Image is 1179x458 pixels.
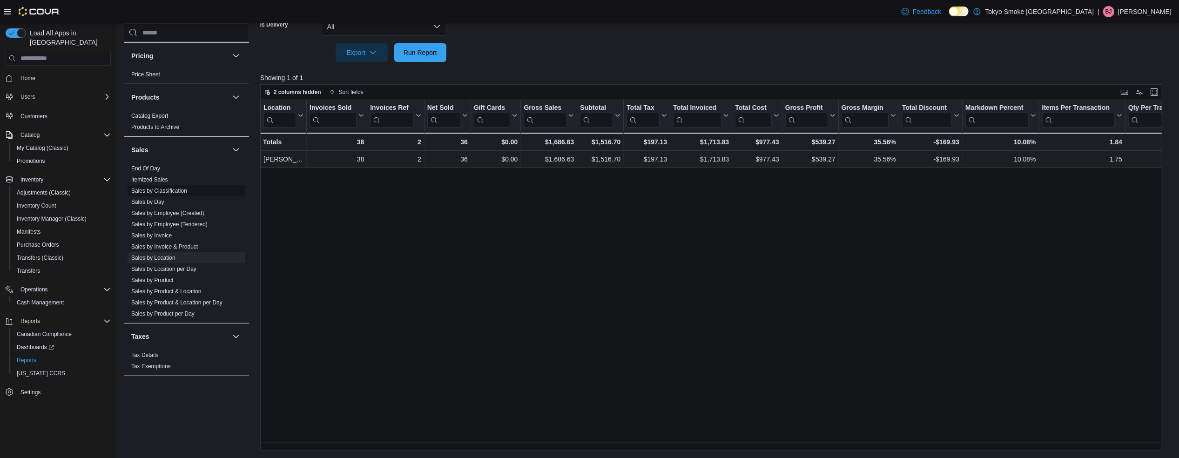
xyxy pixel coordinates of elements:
[261,87,325,98] button: 2 columns hidden
[902,104,952,113] div: Total Discount
[9,212,115,225] button: Inventory Manager (Classic)
[131,93,160,102] h3: Products
[131,123,179,131] span: Products to Archive
[949,7,969,16] input: Dark Mode
[1042,154,1122,165] div: 1.75
[9,341,115,354] a: Dashboards
[902,104,959,128] button: Total Discount
[427,104,460,128] div: Net Sold
[965,104,1028,113] div: Markdown Percent
[394,43,446,62] button: Run Report
[17,110,111,121] span: Customers
[131,187,187,195] span: Sales by Classification
[902,154,959,165] div: -$169.93
[735,154,779,165] div: $977.43
[9,199,115,212] button: Inventory Count
[9,155,115,168] button: Promotions
[2,90,115,103] button: Users
[9,354,115,367] button: Reports
[131,188,187,194] a: Sales by Classification
[1103,6,1114,17] div: Bhavik Jogee
[17,202,56,209] span: Inventory Count
[785,154,835,165] div: $539.27
[20,93,35,101] span: Users
[131,124,179,130] a: Products to Archive
[17,215,87,222] span: Inventory Manager (Classic)
[1098,6,1099,17] p: |
[524,104,574,128] button: Gross Sales
[842,154,896,165] div: 35.56%
[131,145,229,155] button: Sales
[13,213,111,224] span: Inventory Manager (Classic)
[230,92,242,103] button: Products
[131,51,153,61] h3: Pricing
[19,7,60,16] img: Cova
[17,254,63,262] span: Transfers (Classic)
[124,69,249,84] div: Pricing
[841,104,896,128] button: Gross Margin
[131,363,171,370] a: Tax Exemptions
[2,315,115,328] button: Reports
[13,329,75,340] a: Canadian Compliance
[17,241,59,249] span: Purchase Orders
[370,154,421,165] div: 2
[124,163,249,323] div: Sales
[1042,104,1115,113] div: Items Per Transaction
[965,154,1036,165] div: 10.08%
[17,228,40,236] span: Manifests
[673,136,729,148] div: $1,713.83
[131,243,198,250] span: Sales by Invoice & Product
[131,176,168,183] span: Itemized Sales
[20,131,40,139] span: Catalog
[370,104,413,113] div: Invoices Ref
[310,104,357,113] div: Invoices Sold
[673,154,729,165] div: $1,713.83
[785,104,835,128] button: Gross Profit
[17,370,65,377] span: [US_STATE] CCRS
[580,136,620,148] div: $1,516.70
[131,352,159,358] a: Tax Details
[131,71,160,78] a: Price Sheet
[17,330,72,338] span: Canadian Compliance
[473,104,510,128] div: Gift Card Sales
[13,239,111,250] span: Purchase Orders
[13,239,63,250] a: Purchase Orders
[473,136,518,148] div: $0.00
[13,342,58,353] a: Dashboards
[17,129,111,141] span: Catalog
[13,297,111,308] span: Cash Management
[9,328,115,341] button: Canadian Compliance
[841,104,888,113] div: Gross Margin
[263,136,303,148] div: Totals
[341,43,382,62] span: Export
[627,104,660,128] div: Total Tax
[17,299,64,306] span: Cash Management
[1118,6,1172,17] p: [PERSON_NAME]
[1134,87,1145,98] button: Display options
[13,252,67,263] a: Transfers (Classic)
[20,74,35,82] span: Home
[131,254,175,262] span: Sales by Location
[131,232,172,239] a: Sales by Invoice
[1105,6,1112,17] span: BJ
[13,155,111,167] span: Promotions
[1149,87,1160,98] button: Enter fullscreen
[131,199,164,205] a: Sales by Day
[427,136,467,148] div: 36
[785,104,828,128] div: Gross Profit
[898,2,945,21] a: Feedback
[260,21,288,28] label: Is Delivery
[9,296,115,309] button: Cash Management
[580,104,613,128] div: Subtotal
[230,144,242,155] button: Sales
[9,238,115,251] button: Purchase Orders
[13,368,111,379] span: Washington CCRS
[131,165,160,172] a: End Of Day
[17,343,54,351] span: Dashboards
[785,136,835,148] div: $539.27
[310,136,364,148] div: 38
[370,104,413,128] div: Invoices Ref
